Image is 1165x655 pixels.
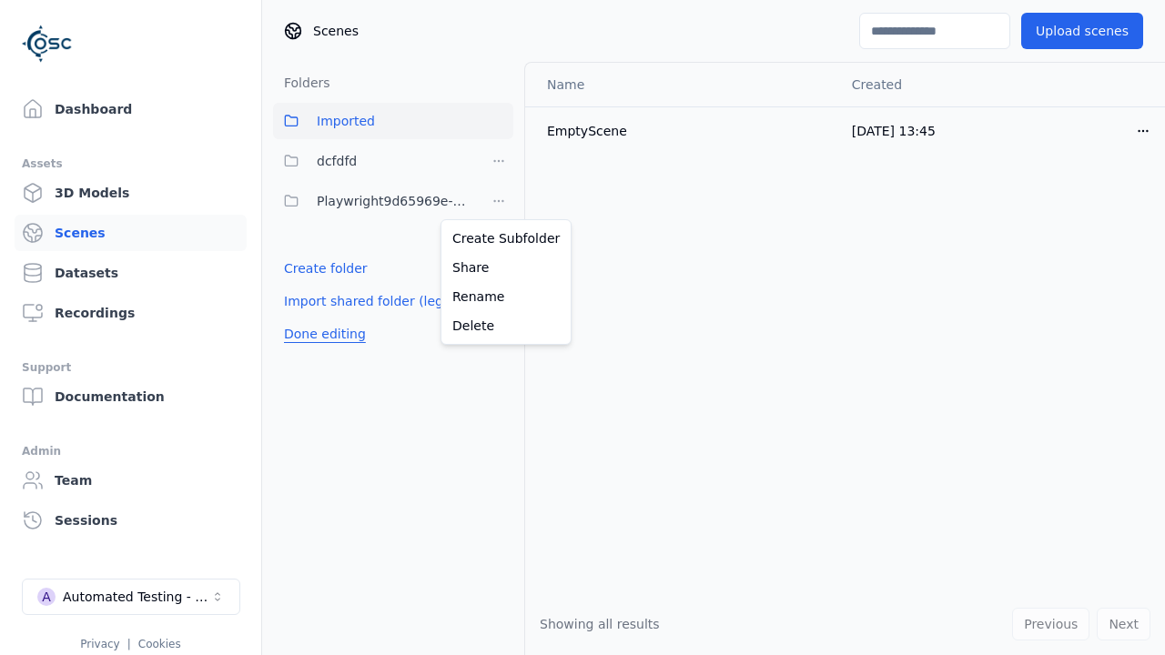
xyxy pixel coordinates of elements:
[445,253,567,282] a: Share
[445,311,567,340] a: Delete
[445,282,567,311] a: Rename
[445,224,567,253] a: Create Subfolder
